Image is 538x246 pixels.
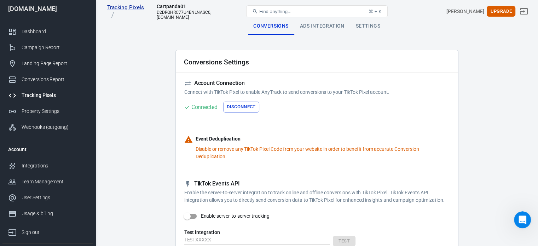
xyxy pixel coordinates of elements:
iframe: Intercom live chat [514,211,531,228]
p: Event Deduplication [196,135,450,145]
div: Webhooks (outgoing) [22,124,87,131]
a: Conversions Report [2,71,93,87]
a: Landing Page Report [2,56,93,71]
a: Sign out [515,3,532,20]
h5: Account Connection [184,80,450,87]
div: Team Management [22,178,87,185]
div: Landing Page Report [22,60,87,67]
a: User Settings [2,190,93,206]
div: ⌘ + K [369,9,382,14]
h2: Conversions Settings [184,58,249,66]
div: Sign out [22,229,87,236]
a: Campaign Report [2,40,93,56]
a: Team Management [2,174,93,190]
div: [DOMAIN_NAME] [2,6,93,12]
div: Settings [350,18,386,35]
div: Integrations [22,162,87,170]
a: Usage & billing [2,206,93,222]
div: Conversions Report [22,76,87,83]
div: Ads Integration [294,18,350,35]
span: Find anything... [259,9,291,14]
div: Property Settings [22,108,87,115]
h5: TikTok Events API [184,180,450,188]
a: Integrations [2,158,93,174]
div: Account id: 0V08PxNB [446,8,484,15]
div: Connected [191,103,218,111]
a: Tracking Pixels [2,87,93,103]
div: Usage & billing [22,210,87,217]
div: Tracking Pixels [22,92,87,99]
a: Property Settings [2,103,93,119]
button: Disconnect [223,102,259,113]
p: Connect with TikTok Pixel to enable AnyTrack to send conversions to your TikTok Pixel account. [184,88,450,96]
span: Enable server-to-server tracking [201,212,270,220]
a: Dashboard [2,24,93,40]
div: D2DRQHRC77U4ENLNASC0, bioslim.site [157,10,243,20]
div: User Settings [22,194,87,201]
a: Tracking Pixels [107,4,151,19]
a: Sign out [2,222,93,240]
button: Find anything...⌘ + K [246,5,388,17]
p: Disable or remove any TikTok Pixel Code from your website in order to benefit from accurate Conve... [196,145,450,160]
div: Conversions [248,18,294,35]
p: Enable the server-to-server integration to track online and offline conversions with TikTok Pixel... [184,189,450,204]
div: Cartpanda01 [157,3,227,10]
a: Webhooks (outgoing) [2,119,93,135]
li: Account [2,141,93,158]
h6: Test integration [184,229,450,236]
input: TESTXXXXX [184,236,330,245]
div: Dashboard [22,28,87,35]
div: Campaign Report [22,44,87,51]
button: Upgrade [487,6,515,17]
